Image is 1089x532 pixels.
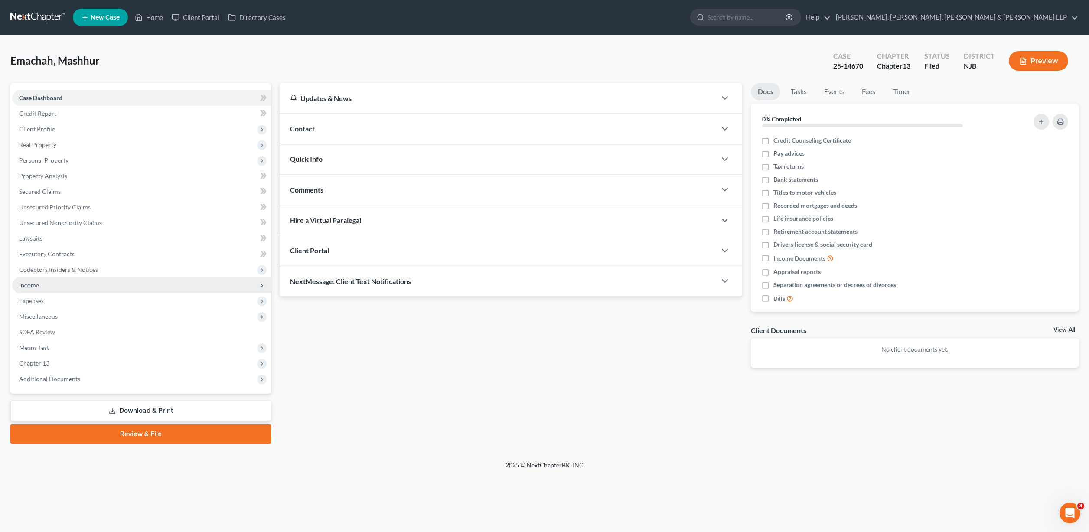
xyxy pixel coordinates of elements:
[964,51,995,61] div: District
[19,235,42,242] span: Lawsuits
[903,62,910,70] span: 13
[773,268,821,276] span: Appraisal reports
[1009,51,1068,71] button: Preview
[773,254,825,263] span: Income Documents
[773,240,872,249] span: Drivers license & social security card
[751,83,780,100] a: Docs
[10,54,100,67] span: Emachah, Mashhur
[19,328,55,336] span: SOFA Review
[784,83,814,100] a: Tasks
[1077,503,1084,509] span: 3
[290,277,411,285] span: NextMessage: Client Text Notifications
[1060,503,1080,523] iframe: Intercom live chat
[12,199,271,215] a: Unsecured Priority Claims
[12,168,271,184] a: Property Analysis
[773,188,836,197] span: Titles to motor vehicles
[130,10,167,25] a: Home
[19,375,80,382] span: Additional Documents
[19,110,56,117] span: Credit Report
[290,124,315,133] span: Contact
[773,149,805,158] span: Pay advices
[12,90,271,106] a: Case Dashboard
[19,313,58,320] span: Miscellaneous
[10,401,271,421] a: Download & Print
[833,51,863,61] div: Case
[1053,327,1075,333] a: View All
[167,10,224,25] a: Client Portal
[290,216,361,224] span: Hire a Virtual Paralegal
[924,61,950,71] div: Filed
[773,175,818,184] span: Bank statements
[19,203,91,211] span: Unsecured Priority Claims
[12,231,271,246] a: Lawsuits
[773,201,857,210] span: Recorded mortgages and deeds
[91,14,120,21] span: New Case
[19,157,68,164] span: Personal Property
[773,162,804,171] span: Tax returns
[19,250,75,258] span: Executory Contracts
[773,227,858,236] span: Retirement account statements
[12,246,271,262] a: Executory Contracts
[290,155,323,163] span: Quick Info
[224,10,290,25] a: Directory Cases
[290,186,323,194] span: Comments
[886,83,917,100] a: Timer
[877,51,910,61] div: Chapter
[12,215,271,231] a: Unsecured Nonpriority Claims
[762,115,801,123] strong: 0% Completed
[708,9,787,25] input: Search by name...
[19,344,49,351] span: Means Test
[12,106,271,121] a: Credit Report
[751,326,806,335] div: Client Documents
[19,297,44,304] span: Expenses
[12,184,271,199] a: Secured Claims
[855,83,883,100] a: Fees
[19,94,62,101] span: Case Dashboard
[19,172,67,180] span: Property Analysis
[290,94,706,103] div: Updates & News
[831,10,1078,25] a: [PERSON_NAME], [PERSON_NAME], [PERSON_NAME] & [PERSON_NAME] LLP
[19,266,98,273] span: Codebtors Insiders & Notices
[802,10,831,25] a: Help
[19,188,61,195] span: Secured Claims
[758,345,1072,354] p: No client documents yet.
[773,136,851,145] span: Credit Counseling Certificate
[877,61,910,71] div: Chapter
[19,141,56,148] span: Real Property
[10,424,271,444] a: Review & File
[773,281,896,289] span: Separation agreements or decrees of divorces
[833,61,863,71] div: 25-14670
[19,359,49,367] span: Chapter 13
[19,219,102,226] span: Unsecured Nonpriority Claims
[19,281,39,289] span: Income
[964,61,995,71] div: NJB
[817,83,851,100] a: Events
[924,51,950,61] div: Status
[773,294,785,303] span: Bills
[297,461,792,477] div: 2025 © NextChapterBK, INC
[773,214,833,223] span: Life insurance policies
[19,125,55,133] span: Client Profile
[290,246,329,255] span: Client Portal
[12,324,271,340] a: SOFA Review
